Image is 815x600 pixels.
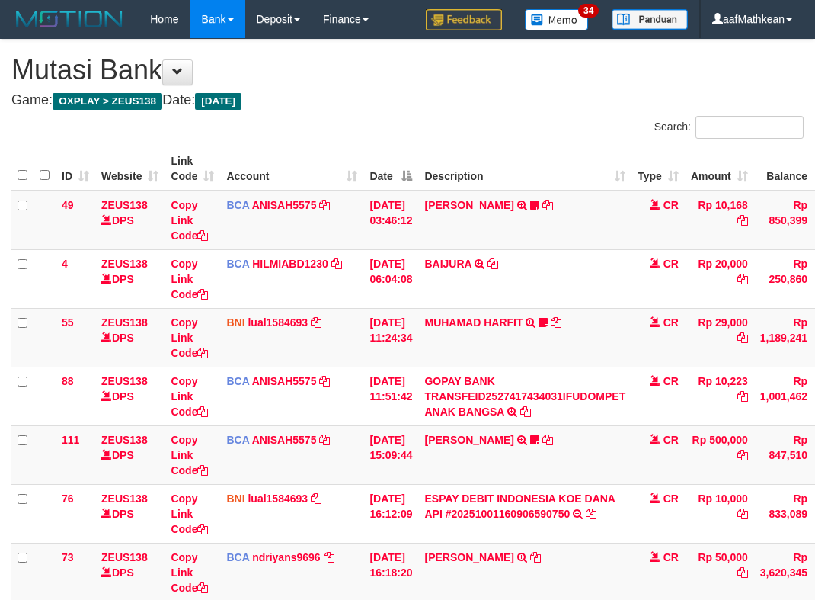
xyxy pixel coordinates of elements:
a: Copy Link Code [171,551,208,594]
a: ANISAH5575 [252,375,317,387]
a: Copy KAREN ADELIN MARTH to clipboard [542,434,553,446]
a: Copy Rp 500,000 to clipboard [737,449,748,461]
span: BCA [226,258,249,270]
a: Copy Link Code [171,199,208,242]
a: Copy HILMIABD1230 to clipboard [331,258,342,270]
a: Copy ndriyans9696 to clipboard [324,551,334,563]
td: Rp 1,189,241 [754,308,813,367]
a: ANISAH5575 [252,434,317,446]
td: Rp 847,510 [754,425,813,484]
img: Feedback.jpg [426,9,502,30]
span: BCA [226,375,249,387]
a: Copy GOPAY BANK TRANSFEID2527417434031IFUDOMPET ANAK BANGSA to clipboard [520,406,531,418]
h1: Mutasi Bank [11,55,804,85]
td: Rp 250,860 [754,249,813,308]
a: Copy BAIJURA to clipboard [487,258,498,270]
a: Copy Link Code [171,316,208,359]
span: BCA [226,434,249,446]
img: panduan.png [612,9,688,30]
a: ZEUS138 [101,493,148,505]
th: ID: activate to sort column ascending [56,147,95,191]
td: DPS [95,308,165,367]
a: lual1584693 [248,316,308,329]
a: MUHAMAD HARFIT [424,316,523,329]
span: 73 [62,551,74,563]
td: Rp 500,000 [685,425,754,484]
span: BCA [226,199,249,211]
td: DPS [95,425,165,484]
span: CR [663,316,679,329]
td: DPS [95,367,165,425]
span: 34 [578,4,599,18]
td: DPS [95,249,165,308]
span: CR [663,258,679,270]
span: 76 [62,493,74,505]
a: Copy ESPAY DEBIT INDONESIA KOE DANA API #20251001160906590750 to clipboard [586,508,596,520]
a: Copy Link Code [171,434,208,476]
span: BNI [226,493,244,505]
td: [DATE] 03:46:12 [363,191,418,250]
a: Copy MUHAMAD HARFIT to clipboard [551,316,561,329]
a: ZEUS138 [101,434,148,446]
span: 88 [62,375,74,387]
a: Copy Rp 50,000 to clipboard [737,566,748,579]
td: Rp 10,223 [685,367,754,425]
a: ZEUS138 [101,199,148,211]
a: Copy lual1584693 to clipboard [311,493,321,505]
td: [DATE] 11:24:34 [363,308,418,367]
img: MOTION_logo.png [11,8,127,30]
span: 4 [62,258,68,270]
a: Copy Link Code [171,258,208,300]
a: Copy Rp 10,000 to clipboard [737,508,748,520]
a: Copy WILDAN MAHSUN to clipboard [530,551,541,563]
td: Rp 20,000 [685,249,754,308]
a: HILMIABD1230 [252,258,328,270]
img: Button%20Memo.svg [525,9,589,30]
a: Copy ANISAH5575 to clipboard [319,375,330,387]
a: ZEUS138 [101,551,148,563]
span: [DATE] [195,93,241,110]
a: [PERSON_NAME] [424,434,513,446]
td: Rp 10,168 [685,191,754,250]
a: [PERSON_NAME] [424,199,513,211]
td: [DATE] 11:51:42 [363,367,418,425]
td: Rp 833,089 [754,484,813,543]
span: CR [663,199,679,211]
th: Website: activate to sort column ascending [95,147,165,191]
label: Search: [654,116,804,139]
span: CR [663,434,679,446]
a: [PERSON_NAME] [424,551,513,563]
span: BCA [226,551,249,563]
a: lual1584693 [248,493,308,505]
a: ndriyans9696 [252,551,321,563]
td: Rp 850,399 [754,191,813,250]
th: Type: activate to sort column ascending [631,147,685,191]
td: Rp 1,001,462 [754,367,813,425]
a: BAIJURA [424,258,471,270]
td: Rp 29,000 [685,308,754,367]
span: CR [663,375,679,387]
a: ZEUS138 [101,316,148,329]
td: [DATE] 15:09:44 [363,425,418,484]
a: ZEUS138 [101,375,148,387]
td: Rp 10,000 [685,484,754,543]
th: Account: activate to sort column ascending [220,147,363,191]
span: 111 [62,434,79,446]
a: Copy lual1584693 to clipboard [311,316,321,329]
a: Copy Link Code [171,375,208,418]
a: Copy INA PAUJANAH to clipboard [542,199,553,211]
a: Copy Link Code [171,493,208,535]
td: [DATE] 06:04:08 [363,249,418,308]
input: Search: [695,116,804,139]
a: Copy ANISAH5575 to clipboard [319,434,330,446]
span: CR [663,493,679,505]
a: Copy Rp 10,168 to clipboard [737,214,748,226]
a: Copy Rp 10,223 to clipboard [737,390,748,403]
a: Copy Rp 20,000 to clipboard [737,273,748,285]
th: Amount: activate to sort column ascending [685,147,754,191]
th: Description: activate to sort column ascending [418,147,631,191]
a: ZEUS138 [101,258,148,270]
span: BNI [226,316,244,329]
td: DPS [95,191,165,250]
td: DPS [95,484,165,543]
